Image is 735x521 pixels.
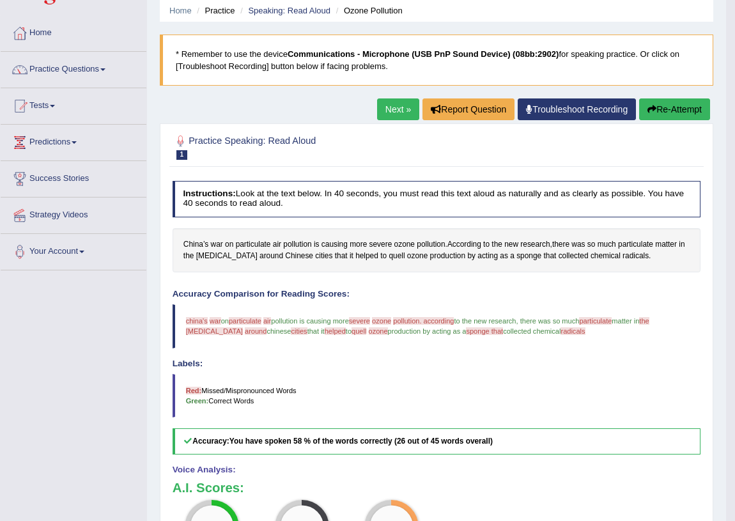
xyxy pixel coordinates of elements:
[173,428,701,455] h5: Accuracy:
[388,327,467,335] span: production by acting as a
[1,52,146,84] a: Practice Questions
[211,239,223,251] span: Click to see word definition
[447,239,481,251] span: Click to see word definition
[612,317,639,325] span: matter in
[655,239,677,251] span: Click to see word definition
[349,317,370,325] span: severe
[173,181,701,217] h4: Look at the text below. In 40 seconds, you must read this text aloud as naturally and as clearly ...
[377,98,419,120] a: Next »
[229,437,493,446] b: You have spoken 58 % of the words correctly (26 out of 45 words overall)
[225,239,233,251] span: Click to see word definition
[591,251,621,262] span: Click to see word definition
[422,98,514,120] button: Report Question
[221,317,229,325] span: on
[229,317,261,325] span: particulate
[500,251,508,262] span: Click to see word definition
[307,327,325,335] span: that it
[321,239,348,251] span: Click to see word definition
[407,251,428,262] span: Click to see word definition
[389,251,405,262] span: Click to see word definition
[355,251,378,262] span: Click to see word definition
[510,251,514,262] span: Click to see word definition
[394,239,415,251] span: Click to see word definition
[350,239,367,251] span: Click to see word definition
[183,189,235,198] b: Instructions:
[352,327,366,335] span: quell
[285,251,313,262] span: Click to see word definition
[173,359,701,369] h4: Labels:
[210,317,221,325] span: war
[504,239,518,251] span: Click to see word definition
[559,251,589,262] span: Click to see word definition
[173,374,701,417] blockquote: Missed/Mispronounced Words Correct Words
[393,317,454,325] span: pollution. according
[430,251,466,262] span: Click to see word definition
[587,239,596,251] span: Click to see word definition
[483,239,490,251] span: Click to see word definition
[618,239,653,251] span: Click to see word definition
[372,317,391,325] span: ozone
[183,239,208,251] span: Click to see word definition
[1,15,146,47] a: Home
[1,198,146,229] a: Strategy Videos
[380,251,387,262] span: Click to see word definition
[236,239,271,251] span: Click to see word definition
[333,4,403,17] li: Ozone Pollution
[273,239,281,251] span: Click to see word definition
[466,327,503,335] span: sponge that
[571,239,585,251] span: Click to see word definition
[679,239,685,251] span: Click to see word definition
[186,397,209,405] b: Green:
[598,239,616,251] span: Click to see word definition
[639,98,710,120] button: Re-Attempt
[1,88,146,120] a: Tests
[579,317,612,325] span: particulate
[639,317,649,325] span: the
[173,290,701,299] h4: Accuracy Comparison for Reading Scores:
[346,327,352,335] span: to
[543,251,556,262] span: Click to see word definition
[245,327,267,335] span: around
[183,251,194,262] span: Click to see word definition
[503,327,561,335] span: collected chemical
[467,251,476,262] span: Click to see word definition
[169,6,192,15] a: Home
[173,228,701,272] div: . , .
[186,387,202,394] b: Red:
[160,35,713,86] blockquote: * Remember to use the device for speaking practice. Or click on [Troubleshoot Recording] button b...
[325,327,346,335] span: helped
[1,125,146,157] a: Predictions
[176,150,188,160] span: 1
[283,239,311,251] span: Click to see word definition
[454,317,516,325] span: to the new research
[516,251,541,262] span: Click to see word definition
[288,49,559,59] b: Communications - Microphone (USB PnP Sound Device) (08bb:2902)
[350,251,353,262] span: Click to see word definition
[417,239,445,251] span: Click to see word definition
[516,317,518,325] span: ,
[186,317,208,325] span: china's
[186,327,243,335] span: [MEDICAL_DATA]
[369,327,388,335] span: ozone
[173,481,244,495] b: A.I. Scores:
[263,317,271,325] span: air
[552,239,569,251] span: Click to see word definition
[173,133,500,160] h2: Practice Speaking: Read Aloud
[369,239,392,251] span: Click to see word definition
[271,317,349,325] span: pollution is causing more
[518,98,636,120] a: Troubleshoot Recording
[315,251,332,262] span: Click to see word definition
[477,251,498,262] span: Click to see word definition
[194,4,235,17] li: Practice
[623,251,649,262] span: Click to see word definition
[561,327,585,335] span: radicals
[267,327,291,335] span: chinese
[291,327,307,335] span: cities
[520,239,550,251] span: Click to see word definition
[1,234,146,266] a: Your Account
[335,251,348,262] span: Click to see word definition
[173,465,701,475] h4: Voice Analysis:
[259,251,283,262] span: Click to see word definition
[520,317,580,325] span: there was so much
[196,251,258,262] span: Click to see word definition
